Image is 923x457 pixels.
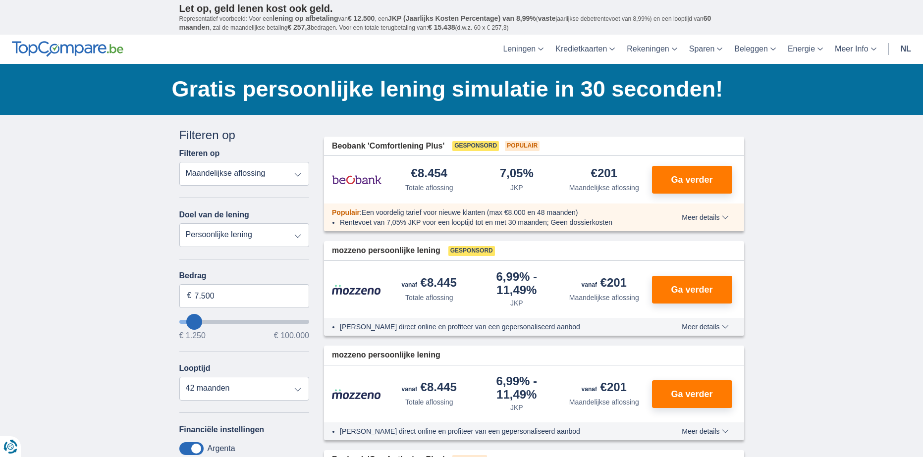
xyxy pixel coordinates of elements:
[179,332,206,340] span: € 1.250
[172,74,744,104] h1: Gratis persoonlijke lening simulatie in 30 seconden!
[332,284,381,295] img: product.pl.alt Mozzeno
[12,41,123,57] img: TopCompare
[682,428,728,435] span: Meer details
[332,245,440,256] span: mozzeno persoonlijke lening
[362,208,578,216] span: Een voordelig tarief voor nieuwe klanten (max €8.000 en 48 maanden)
[671,285,712,294] span: Ga verder
[411,167,447,181] div: €8.454
[179,425,265,434] label: Financiële instellingen
[274,332,309,340] span: € 100.000
[674,323,736,331] button: Meer details
[674,427,736,435] button: Meer details
[179,149,220,158] label: Filteren op
[179,14,744,32] p: Representatief voorbeeld: Voor een van , een ( jaarlijkse debetrentevoet van 8,99%) en een loopti...
[582,277,627,291] div: €201
[402,277,457,291] div: €8.445
[682,214,728,221] span: Meer details
[348,14,375,22] span: € 12.500
[388,14,536,22] span: JKP (Jaarlijks Kosten Percentage) van 8,99%
[272,14,338,22] span: lening op afbetaling
[569,397,639,407] div: Maandelijkse aflossing
[208,444,235,453] label: Argenta
[332,167,381,192] img: product.pl.alt Beobank
[187,290,192,302] span: €
[582,381,627,395] div: €201
[497,35,549,64] a: Leningen
[332,141,444,152] span: Beobank 'Comfortlening Plus'
[179,14,711,31] span: 60 maanden
[332,389,381,400] img: product.pl.alt Mozzeno
[402,381,457,395] div: €8.445
[179,127,310,144] div: Filteren op
[405,293,453,303] div: Totale aflossing
[683,35,729,64] a: Sparen
[728,35,782,64] a: Beleggen
[405,183,453,193] div: Totale aflossing
[340,322,646,332] li: [PERSON_NAME] direct online en profiteer van een gepersonaliseerd aanbod
[477,375,557,401] div: 6,99%
[652,276,732,304] button: Ga verder
[448,246,495,256] span: Gesponsord
[671,390,712,399] span: Ga verder
[287,23,311,31] span: € 257,3
[549,35,621,64] a: Kredietkaarten
[324,207,653,217] div: :
[179,320,310,324] input: wantToBorrow
[179,271,310,280] label: Bedrag
[510,298,523,308] div: JKP
[652,380,732,408] button: Ga verder
[405,397,453,407] div: Totale aflossing
[829,35,882,64] a: Meer Info
[674,213,736,221] button: Meer details
[428,23,455,31] span: € 15.438
[179,2,744,14] p: Let op, geld lenen kost ook geld.
[340,217,646,227] li: Rentevoet van 7,05% JKP voor een looptijd tot en met 30 maanden; Geen dossierkosten
[340,426,646,436] li: [PERSON_NAME] direct online en profiteer van een gepersonaliseerd aanbod
[621,35,683,64] a: Rekeningen
[782,35,829,64] a: Energie
[569,293,639,303] div: Maandelijkse aflossing
[671,175,712,184] span: Ga verder
[452,141,499,151] span: Gesponsord
[591,167,617,181] div: €201
[569,183,639,193] div: Maandelijkse aflossing
[179,210,249,219] label: Doel van de lening
[179,364,211,373] label: Looptijd
[682,323,728,330] span: Meer details
[332,350,440,361] span: mozzeno persoonlijke lening
[505,141,540,151] span: Populair
[895,35,917,64] a: nl
[510,183,523,193] div: JKP
[332,208,360,216] span: Populair
[652,166,732,194] button: Ga verder
[538,14,556,22] span: vaste
[500,167,534,181] div: 7,05%
[477,271,557,296] div: 6,99%
[510,403,523,412] div: JKP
